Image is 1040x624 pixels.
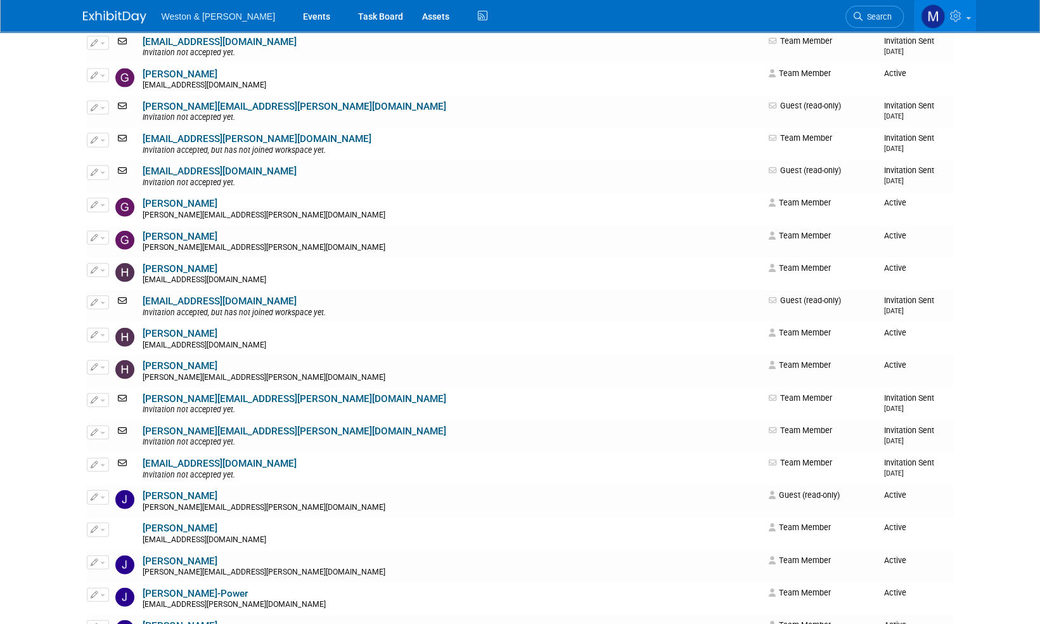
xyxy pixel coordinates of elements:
[884,405,904,413] small: [DATE]
[769,133,832,143] span: Team Member
[884,328,906,337] span: Active
[769,588,831,597] span: Team Member
[769,523,831,532] span: Team Member
[143,48,761,58] div: Invitation not accepted yet.
[115,328,134,347] img: Hannah Tarbotton
[143,523,217,534] a: [PERSON_NAME]
[884,68,906,78] span: Active
[769,393,832,403] span: Team Member
[143,133,371,145] a: [EMAIL_ADDRESS][PERSON_NAME][DOMAIN_NAME]
[143,471,761,481] div: Invitation not accepted yet.
[769,231,831,240] span: Team Member
[143,341,761,351] div: [EMAIL_ADDRESS][DOMAIN_NAME]
[769,68,831,78] span: Team Member
[143,405,761,415] div: Invitation not accepted yet.
[143,296,297,307] a: [EMAIL_ADDRESS][DOMAIN_NAME]
[863,12,892,22] span: Search
[143,588,248,599] a: [PERSON_NAME]-Power
[769,101,841,110] span: Guest (read-only)
[115,490,134,509] img: Jacob Ducharme
[884,307,904,315] small: [DATE]
[143,490,217,502] a: [PERSON_NAME]
[143,211,761,221] div: [PERSON_NAME][EMAIL_ADDRESS][PERSON_NAME][DOMAIN_NAME]
[115,68,134,88] img: George Naslas
[143,275,761,285] div: [EMAIL_ADDRESS][DOMAIN_NAME]
[143,166,297,177] a: [EMAIL_ADDRESS][DOMAIN_NAME]
[143,328,217,339] a: [PERSON_NAME]
[83,11,146,23] img: ExhibitDay
[884,296,934,315] span: Invitation Sent
[115,263,134,282] img: Hailey Page
[115,523,134,542] img: James Riordan
[143,198,217,209] a: [PERSON_NAME]
[884,523,906,532] span: Active
[884,198,906,207] span: Active
[143,360,217,372] a: [PERSON_NAME]
[884,490,906,500] span: Active
[143,458,297,469] a: [EMAIL_ADDRESS][DOMAIN_NAME]
[769,166,841,175] span: Guest (read-only)
[143,101,446,112] a: [PERSON_NAME][EMAIL_ADDRESS][PERSON_NAME][DOMAIN_NAME]
[769,490,840,500] span: Guest (read-only)
[884,393,934,413] span: Invitation Sent
[769,198,831,207] span: Team Member
[143,68,217,80] a: [PERSON_NAME]
[143,426,446,437] a: [PERSON_NAME][EMAIL_ADDRESS][PERSON_NAME][DOMAIN_NAME]
[884,36,934,56] span: Invitation Sent
[769,426,832,435] span: Team Member
[884,231,906,240] span: Active
[143,393,446,405] a: [PERSON_NAME][EMAIL_ADDRESS][PERSON_NAME][DOMAIN_NAME]
[884,101,934,120] span: Invitation Sent
[115,556,134,575] img: Janet Moonan
[884,166,934,185] span: Invitation Sent
[143,36,297,48] a: [EMAIL_ADDRESS][DOMAIN_NAME]
[884,112,904,120] small: [DATE]
[769,296,841,305] span: Guest (read-only)
[884,437,904,445] small: [DATE]
[769,263,831,273] span: Team Member
[143,568,761,578] div: [PERSON_NAME][EMAIL_ADDRESS][PERSON_NAME][DOMAIN_NAME]
[769,36,832,46] span: Team Member
[143,263,217,275] a: [PERSON_NAME]
[884,177,904,185] small: [DATE]
[884,556,906,565] span: Active
[884,469,904,478] small: [DATE]
[143,81,761,91] div: [EMAIL_ADDRESS][DOMAIN_NAME]
[115,198,134,217] img: Grace Rau
[884,360,906,370] span: Active
[884,48,904,56] small: [DATE]
[845,6,904,28] a: Search
[143,178,761,188] div: Invitation not accepted yet.
[143,556,217,567] a: [PERSON_NAME]
[143,113,761,123] div: Invitation not accepted yet.
[115,588,134,607] img: Janet Ruggles-Power
[884,588,906,597] span: Active
[143,373,761,383] div: [PERSON_NAME][EMAIL_ADDRESS][PERSON_NAME][DOMAIN_NAME]
[884,426,934,445] span: Invitation Sent
[143,535,761,545] div: [EMAIL_ADDRESS][DOMAIN_NAME]
[143,231,217,242] a: [PERSON_NAME]
[921,4,945,29] img: Mary Ann Trujillo
[769,360,831,370] span: Team Member
[884,263,906,273] span: Active
[143,243,761,253] div: [PERSON_NAME][EMAIL_ADDRESS][PERSON_NAME][DOMAIN_NAME]
[143,438,761,448] div: Invitation not accepted yet.
[143,146,761,156] div: Invitation accepted, but has not joined workspace yet.
[162,11,275,22] span: Weston & [PERSON_NAME]
[769,328,831,337] span: Team Member
[143,308,761,318] div: Invitation accepted, but has not joined workspace yet.
[884,458,934,478] span: Invitation Sent
[143,600,761,610] div: [EMAIL_ADDRESS][PERSON_NAME][DOMAIN_NAME]
[115,231,134,250] img: Gregory Russo
[115,360,134,379] img: Hartley Cramer
[884,145,904,153] small: [DATE]
[884,133,934,153] span: Invitation Sent
[143,503,761,513] div: [PERSON_NAME][EMAIL_ADDRESS][PERSON_NAME][DOMAIN_NAME]
[769,556,831,565] span: Team Member
[769,458,832,467] span: Team Member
